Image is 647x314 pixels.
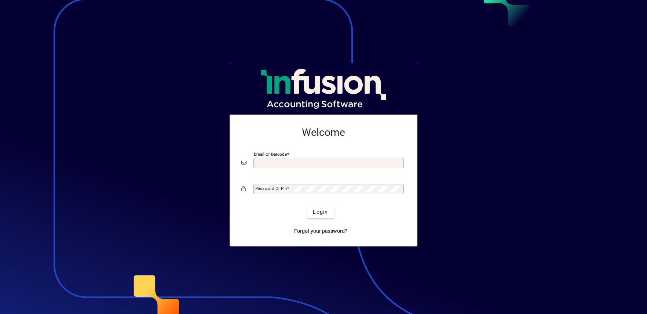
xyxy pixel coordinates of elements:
a: Forgot your password? [291,224,350,238]
button: Login [307,205,334,219]
h2: Welcome [241,126,406,139]
span: Login [313,208,328,216]
span: Forgot your password? [294,227,347,235]
mat-label: Password or Pin [255,186,287,191]
mat-label: Email or Barcode [254,152,287,157]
